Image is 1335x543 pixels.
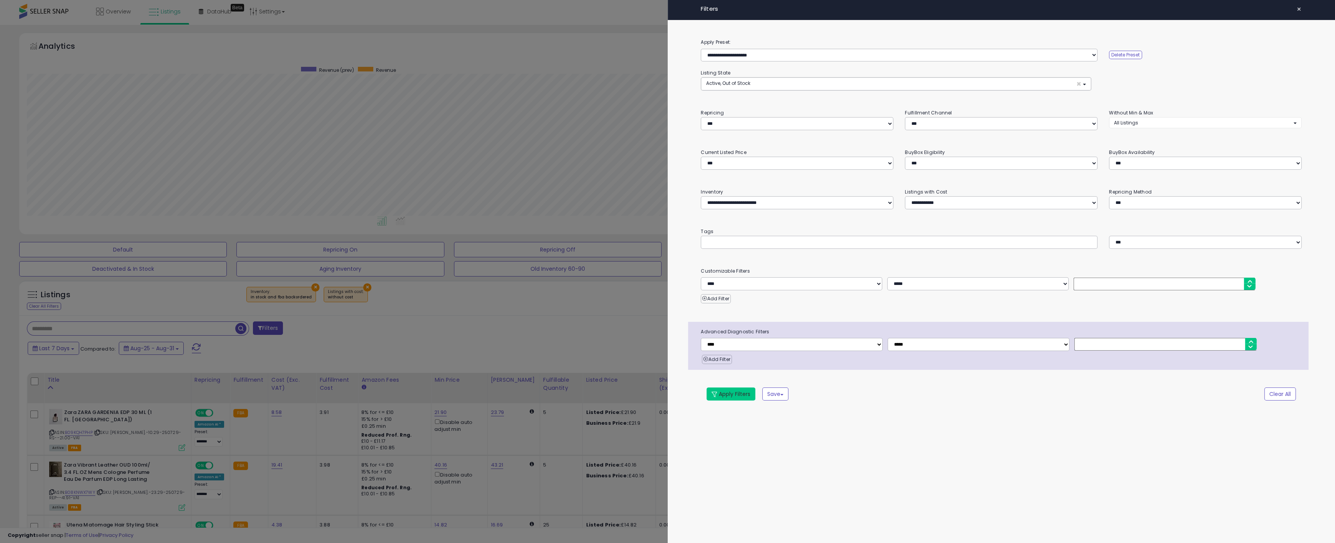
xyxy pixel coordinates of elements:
small: BuyBox Eligibility [905,149,945,156]
small: Fulfillment Channel [905,109,952,116]
button: Add Filter [701,294,730,303]
span: Active, Out of Stock [706,80,750,86]
small: Tags [695,227,1307,236]
span: Advanced Diagnostic Filters [695,328,1308,336]
label: Apply Preset: [695,38,1307,46]
small: Repricing Method [1109,189,1152,195]
small: Current Listed Price [701,149,746,156]
button: All Listings [1109,117,1302,128]
small: Customizable Filters [695,267,1307,275]
button: Save [762,387,788,401]
button: × [1293,4,1305,15]
button: Add Filter [702,355,732,364]
span: All Listings [1114,119,1138,126]
small: Inventory [701,189,723,195]
small: Listings with Cost [905,189,947,195]
small: Listing State [701,70,730,76]
small: Without Min & Max [1109,109,1153,116]
button: Active, Out of Stock × [701,78,1091,90]
small: BuyBox Availability [1109,149,1155,156]
span: × [1076,80,1081,88]
span: × [1297,4,1302,15]
h4: Filters [701,6,1302,12]
button: Clear All [1264,387,1296,401]
button: Apply Filters [707,387,755,401]
button: Delete Preset [1109,51,1142,59]
small: Repricing [701,109,724,116]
